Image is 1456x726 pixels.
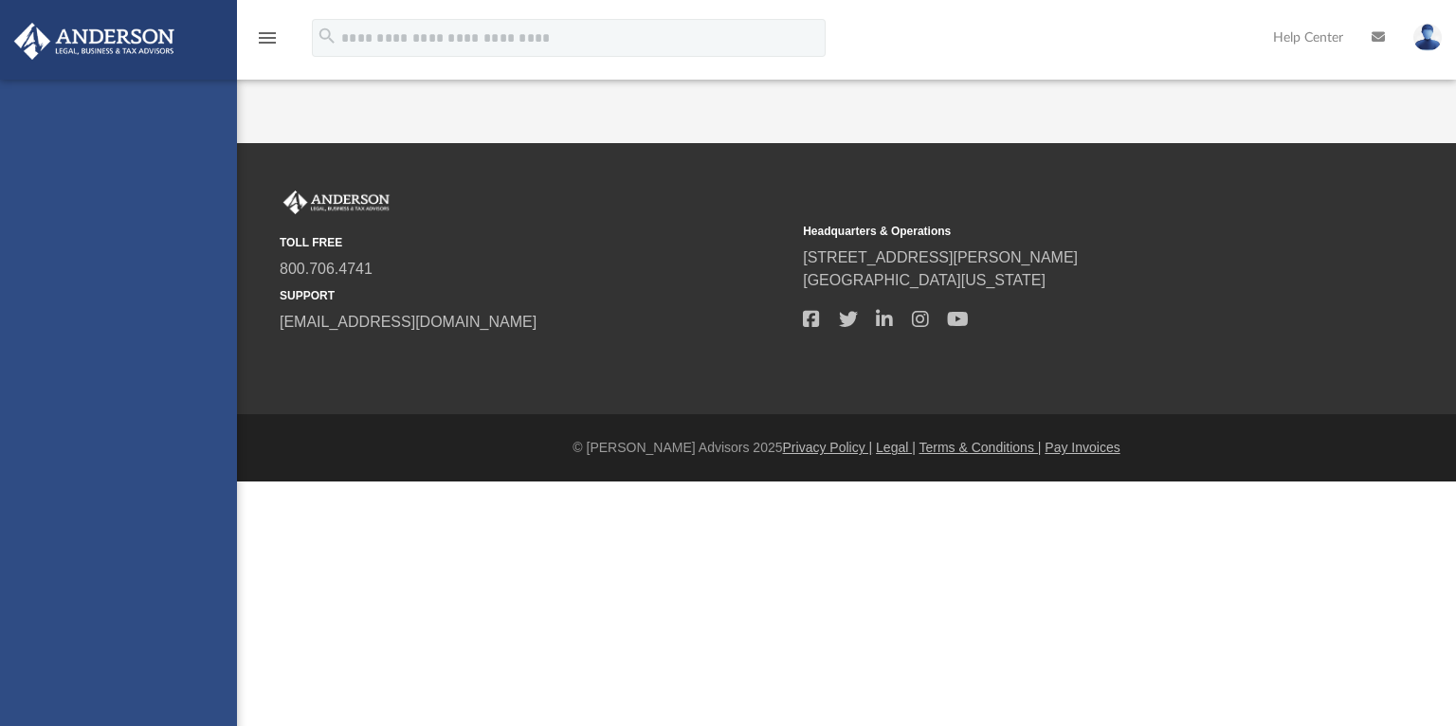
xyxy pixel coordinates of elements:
small: Headquarters & Operations [803,223,1313,240]
a: Legal | [876,440,916,455]
div: © [PERSON_NAME] Advisors 2025 [237,438,1456,458]
a: [EMAIL_ADDRESS][DOMAIN_NAME] [280,314,537,330]
a: Terms & Conditions | [919,440,1042,455]
a: 800.706.4741 [280,261,373,277]
img: Anderson Advisors Platinum Portal [280,191,393,215]
i: search [317,26,337,46]
a: Privacy Policy | [783,440,873,455]
a: menu [256,36,279,49]
a: [GEOGRAPHIC_DATA][US_STATE] [803,272,1046,288]
i: menu [256,27,279,49]
small: SUPPORT [280,287,790,304]
small: TOLL FREE [280,234,790,251]
img: Anderson Advisors Platinum Portal [9,23,180,60]
a: Pay Invoices [1045,440,1119,455]
a: [STREET_ADDRESS][PERSON_NAME] [803,249,1078,265]
img: User Pic [1413,24,1442,51]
